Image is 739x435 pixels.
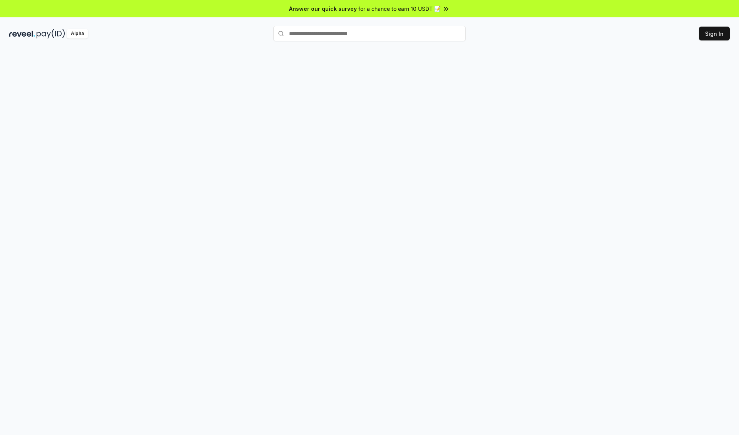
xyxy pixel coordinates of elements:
img: reveel_dark [9,29,35,39]
span: for a chance to earn 10 USDT 📝 [358,5,441,13]
div: Alpha [67,29,88,39]
button: Sign In [699,27,730,40]
img: pay_id [37,29,65,39]
span: Answer our quick survey [289,5,357,13]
